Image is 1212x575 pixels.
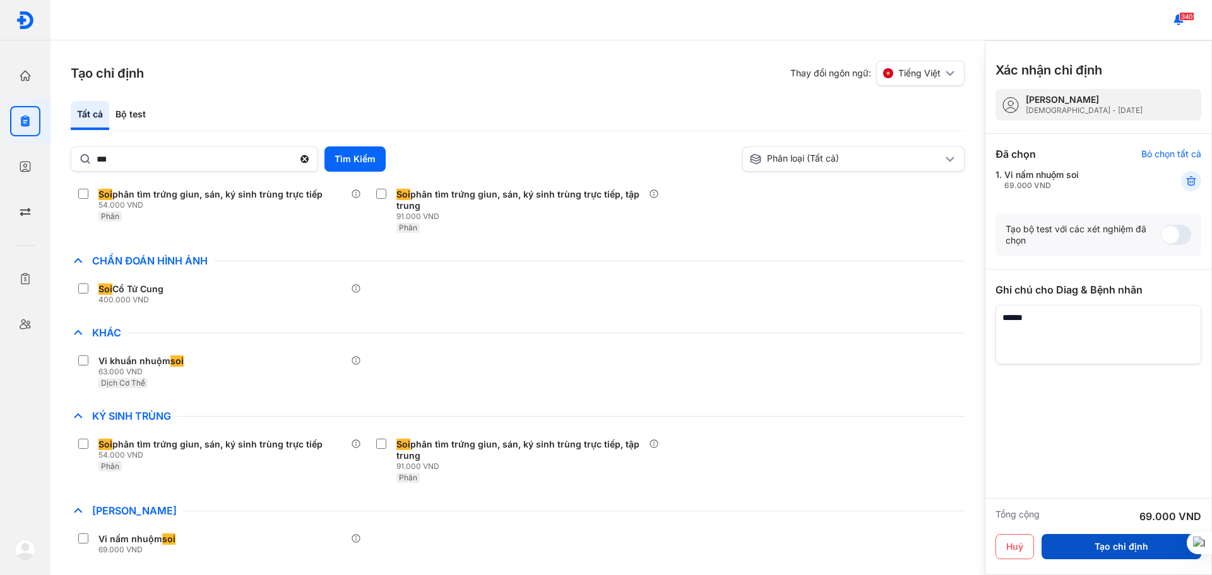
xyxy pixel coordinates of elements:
div: phân tìm trứng giun, sán, ký sinh trùng trực tiếp, tập trung [396,189,644,211]
div: Bỏ chọn tất cả [1141,148,1201,160]
div: Bộ test [109,101,152,130]
div: 91.000 VND [396,461,649,471]
div: 69.000 VND [1004,181,1079,191]
span: Phân [399,223,417,232]
div: 54.000 VND [98,450,328,460]
h3: Tạo chỉ định [71,64,144,82]
span: Tiếng Việt [898,68,941,79]
div: phân tìm trứng giun, sán, ký sinh trùng trực tiếp [98,189,323,200]
span: soi [162,533,175,545]
span: Soi [98,439,112,450]
div: Vi nấm nhuộm [98,533,175,545]
div: 400.000 VND [98,295,169,305]
div: 91.000 VND [396,211,649,222]
div: Tạo bộ test với các xét nghiệm đã chọn [1006,223,1161,246]
span: Dịch Cơ Thể [101,378,145,388]
span: [PERSON_NAME] [86,504,183,517]
span: Soi [98,283,112,295]
div: phân tìm trứng giun, sán, ký sinh trùng trực tiếp, tập trung [396,439,644,461]
span: Soi [396,439,410,450]
img: logo [15,540,35,560]
div: Thay đổi ngôn ngữ: [790,61,965,86]
button: Tìm Kiếm [324,146,386,172]
span: Phân [101,211,119,221]
img: logo [16,11,35,30]
div: [PERSON_NAME] [1026,94,1143,105]
span: Chẩn Đoán Hình Ảnh [86,254,214,267]
button: Huỷ [995,534,1034,559]
h3: Xác nhận chỉ định [995,61,1102,79]
span: Khác [86,326,128,339]
div: Tất cả [71,101,109,130]
span: soi [170,355,184,367]
div: [DEMOGRAPHIC_DATA] - [DATE] [1026,105,1143,116]
span: Phân [101,461,119,471]
span: Ký Sinh Trùng [86,410,177,422]
span: Phân [399,473,417,482]
div: 69.000 VND [1139,509,1201,524]
div: phân tìm trứng giun, sán, ký sinh trùng trực tiếp [98,439,323,450]
span: Soi [98,189,112,200]
div: Tổng cộng [995,509,1040,524]
div: 54.000 VND [98,200,328,210]
span: 340 [1179,12,1194,21]
button: Tạo chỉ định [1042,534,1201,559]
div: 1. [995,169,1150,191]
div: Cổ Tử Cung [98,283,163,295]
div: 63.000 VND [98,367,189,377]
div: Phân loại (Tất cả) [749,153,942,165]
div: Đã chọn [995,146,1036,162]
span: Soi [396,189,410,200]
div: 69.000 VND [98,545,181,555]
div: Vi khuẩn nhuộm [98,355,184,367]
div: Ghi chú cho Diag & Bệnh nhân [995,282,1201,297]
div: Vi nấm nhuộm soi [1004,169,1079,191]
